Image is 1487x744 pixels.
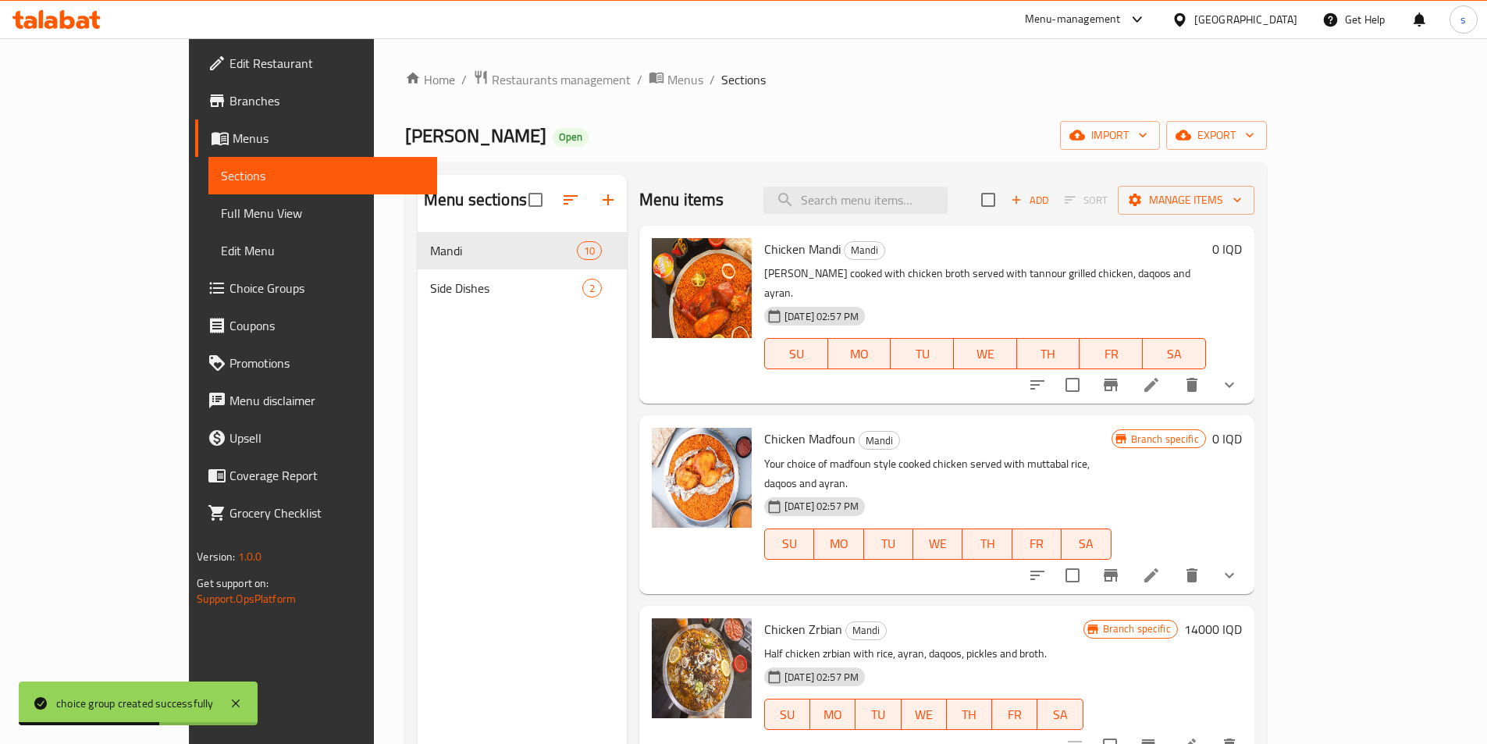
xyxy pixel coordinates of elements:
[195,344,437,382] a: Promotions
[778,670,865,685] span: [DATE] 02:57 PM
[891,338,954,369] button: TU
[1056,368,1089,401] span: Select to update
[992,699,1037,730] button: FR
[418,232,627,269] div: Mandi10
[1220,376,1239,394] svg: Show Choices
[221,204,425,222] span: Full Menu View
[844,241,885,260] div: Mandi
[577,241,602,260] div: items
[1460,11,1466,28] span: s
[908,703,941,726] span: WE
[405,69,1267,90] nav: breadcrumb
[814,529,863,560] button: MO
[846,621,886,639] span: Mandi
[1056,559,1089,592] span: Select to update
[1005,188,1055,212] button: Add
[764,264,1206,303] p: [PERSON_NAME] cooked with chicken broth served with tannour grilled chicken, daqoos and ayran.
[552,181,589,219] span: Sort sections
[1173,366,1211,404] button: delete
[197,573,269,593] span: Get support on:
[1142,376,1161,394] a: Edit menu item
[764,454,1112,493] p: Your choice of madfoun style cooked chicken served with muttabal rice, daqoos and ayran.
[764,338,828,369] button: SU
[405,118,546,153] span: [PERSON_NAME]
[1118,186,1254,215] button: Manage items
[845,621,887,640] div: Mandi
[195,119,437,157] a: Menus
[652,238,752,338] img: Chicken Mandi
[233,129,425,148] span: Menus
[195,307,437,344] a: Coupons
[1130,190,1242,210] span: Manage items
[810,699,856,730] button: MO
[1143,338,1206,369] button: SA
[229,429,425,447] span: Upsell
[710,70,715,89] li: /
[1125,432,1205,447] span: Branch specific
[208,232,437,269] a: Edit Menu
[1080,338,1143,369] button: FR
[208,194,437,232] a: Full Menu View
[195,269,437,307] a: Choice Groups
[1017,338,1080,369] button: TH
[1179,126,1254,145] span: export
[582,279,602,297] div: items
[1019,366,1056,404] button: sort-choices
[920,532,956,555] span: WE
[1092,366,1129,404] button: Branch-specific-item
[1173,557,1211,594] button: delete
[845,241,884,259] span: Mandi
[229,354,425,372] span: Promotions
[229,504,425,522] span: Grocery Checklist
[229,279,425,297] span: Choice Groups
[820,532,857,555] span: MO
[960,343,1011,365] span: WE
[56,695,214,712] div: choice group created successfully
[553,128,589,147] div: Open
[816,703,849,726] span: MO
[947,699,992,730] button: TH
[652,618,752,718] img: Chicken Zrbian
[1097,621,1177,636] span: Branch specific
[195,82,437,119] a: Branches
[1086,343,1137,365] span: FR
[649,69,703,90] a: Menus
[1166,121,1267,150] button: export
[778,499,865,514] span: [DATE] 02:57 PM
[859,431,900,450] div: Mandi
[764,618,842,641] span: Chicken Zrbian
[221,241,425,260] span: Edit Menu
[764,699,810,730] button: SU
[1149,343,1200,365] span: SA
[954,338,1017,369] button: WE
[229,391,425,410] span: Menu disclaimer
[639,188,724,212] h2: Menu items
[764,529,814,560] button: SU
[864,529,913,560] button: TU
[969,532,1005,555] span: TH
[1194,11,1297,28] div: [GEOGRAPHIC_DATA]
[1062,529,1111,560] button: SA
[1142,566,1161,585] a: Edit menu item
[1044,703,1076,726] span: SA
[589,181,627,219] button: Add section
[856,699,901,730] button: TU
[1005,188,1055,212] span: Add item
[771,343,822,365] span: SU
[195,457,437,494] a: Coverage Report
[229,54,425,73] span: Edit Restaurant
[834,343,885,365] span: MO
[553,130,589,144] span: Open
[430,279,582,297] div: Side Dishes
[195,382,437,419] a: Menu disclaimer
[418,226,627,313] nav: Menu sections
[1055,188,1118,212] span: Select section first
[1184,618,1242,640] h6: 14000 IQD
[1068,532,1105,555] span: SA
[764,644,1083,664] p: Half chicken zrbian with rice, ayran, daqoos, pickles and broth.
[1019,532,1055,555] span: FR
[430,241,577,260] span: Mandi
[1073,126,1147,145] span: import
[953,703,986,726] span: TH
[913,529,962,560] button: WE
